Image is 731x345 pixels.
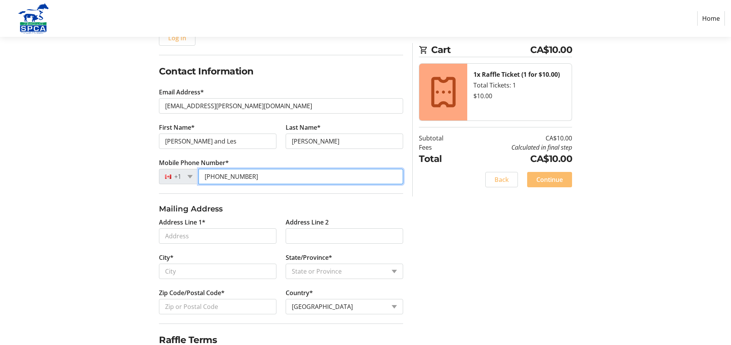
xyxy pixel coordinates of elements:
[697,11,725,26] a: Home
[159,288,225,297] label: Zip Code/Postal Code*
[159,299,276,314] input: Zip or Postal Code
[463,152,572,166] td: CA$10.00
[286,123,321,132] label: Last Name*
[286,253,332,262] label: State/Province*
[159,228,276,244] input: Address
[168,33,186,43] span: Log In
[159,158,229,167] label: Mobile Phone Number*
[473,70,560,79] strong: 1x Raffle Ticket (1 for $10.00)
[159,30,195,46] button: Log In
[159,123,195,132] label: First Name*
[286,218,329,227] label: Address Line 2
[473,81,566,90] div: Total Tickets: 1
[6,3,61,34] img: Alberta SPCA's Logo
[159,87,204,97] label: Email Address*
[419,152,463,166] td: Total
[198,169,403,184] input: (506) 234-5678
[431,43,530,57] span: Cart
[536,175,563,184] span: Continue
[485,172,518,187] button: Back
[419,134,463,143] td: Subtotal
[159,203,403,215] h3: Mailing Address
[286,288,313,297] label: Country*
[527,172,572,187] button: Continue
[159,253,174,262] label: City*
[473,91,566,101] div: $10.00
[463,143,572,152] td: Calculated in final step
[419,143,463,152] td: Fees
[530,43,572,57] span: CA$10.00
[495,175,509,184] span: Back
[159,218,205,227] label: Address Line 1*
[463,134,572,143] td: CA$10.00
[159,264,276,279] input: City
[159,64,403,78] h2: Contact Information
